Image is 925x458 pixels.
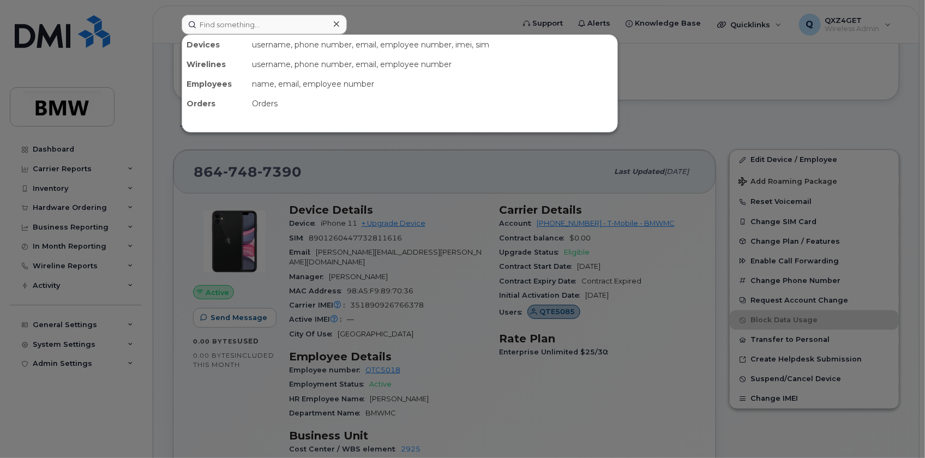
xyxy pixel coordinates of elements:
input: Find something... [182,15,347,34]
div: Employees [182,74,248,94]
iframe: Messenger Launcher [878,411,917,450]
div: Devices [182,35,248,55]
div: Orders [182,94,248,113]
div: name, email, employee number [248,74,617,94]
div: username, phone number, email, employee number, imei, sim [248,35,617,55]
div: Wirelines [182,55,248,74]
div: Orders [248,94,617,113]
div: username, phone number, email, employee number [248,55,617,74]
